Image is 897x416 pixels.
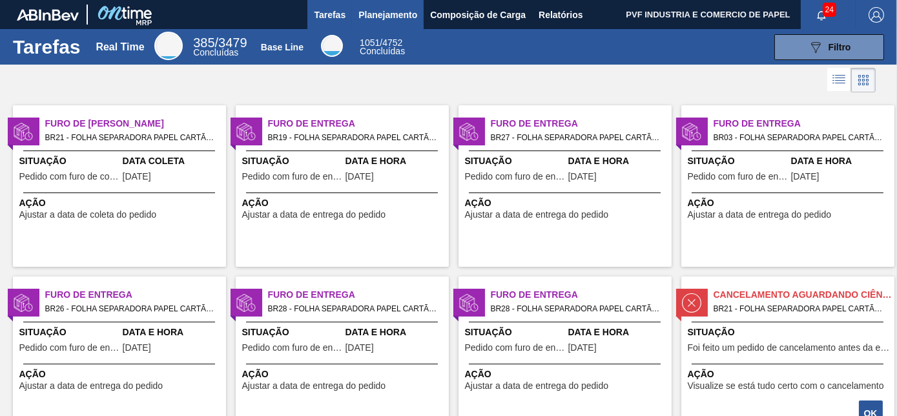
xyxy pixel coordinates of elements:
[823,3,836,17] span: 24
[465,196,668,210] span: Ação
[13,39,81,54] h1: Tarefas
[539,7,583,23] span: Relatórios
[193,37,247,57] div: Real Time
[465,326,565,339] span: Situação
[345,326,446,339] span: Data e Hora
[321,35,343,57] div: Base Line
[19,172,119,182] span: Pedido com furo de coleta
[360,39,405,56] div: Base Line
[682,293,701,313] img: status
[45,288,226,302] span: Furo de Entrega
[45,130,216,145] span: BR21 - FOLHA SEPARADORA PAPEL CARTÃO Pedido - 2006998
[345,154,446,168] span: Data e Hora
[360,37,402,48] span: / 4752
[19,196,223,210] span: Ação
[19,210,157,220] span: Ajustar a data de coleta do pedido
[17,9,79,21] img: TNhmsLtSVTkK8tSr43FrP2fwEKptu5GPRR3wAAAABJRU5ErkJggg==
[96,41,144,53] div: Real Time
[568,172,597,182] span: 01/09/2025,
[261,42,304,52] div: Base Line
[19,154,119,168] span: Situação
[568,343,597,353] span: 29/08/2025,
[242,196,446,210] span: Ação
[688,343,891,353] span: Foi feito um pedido de cancelamento antes da etapa de aguardando faturamento
[45,302,216,316] span: BR26 - FOLHA SEPARADORA PAPEL CARTÃO Pedido - 1996892
[682,122,701,141] img: status
[568,326,668,339] span: Data e Hora
[19,381,163,391] span: Ajustar a data de entrega do pedido
[193,47,238,57] span: Concluídas
[465,210,609,220] span: Ajustar a data de entrega do pedido
[714,302,884,316] span: BR21 - FOLHA SEPARADORA PAPEL CARTÃO Pedido - 1873698
[491,130,661,145] span: BR27 - FOLHA SEPARADORA PAPEL CARTÃO Pedido - 2004529
[14,122,33,141] img: status
[688,172,788,182] span: Pedido com furo de entrega
[568,154,668,168] span: Data e Hora
[242,381,386,391] span: Ajustar a data de entrega do pedido
[801,6,842,24] button: Notificações
[193,36,247,50] span: / 3479
[123,326,223,339] span: Data e Hora
[791,172,820,182] span: 05/09/2025,
[360,37,380,48] span: 1051
[714,117,894,130] span: Furo de Entrega
[242,172,342,182] span: Pedido com furo de entrega
[465,368,668,381] span: Ação
[459,293,479,313] img: status
[242,368,446,381] span: Ação
[774,34,884,60] button: Filtro
[345,343,374,353] span: 28/08/2025,
[193,36,214,50] span: 385
[345,172,374,182] span: 02/09/2025,
[314,7,345,23] span: Tarefas
[45,117,226,130] span: Furo de Coleta
[791,154,891,168] span: Data e Hora
[123,343,151,353] span: 01/09/2025,
[714,288,894,302] span: Cancelamento aguardando ciência
[19,368,223,381] span: Ação
[154,32,183,60] div: Real Time
[851,68,876,92] div: Visão em Cards
[123,172,151,182] span: 07/09/2025
[688,381,884,391] span: Visualize se está tudo certo com o cancelamento
[688,210,832,220] span: Ajustar a data de entrega do pedido
[827,68,851,92] div: Visão em Lista
[688,368,891,381] span: Ação
[123,154,223,168] span: Data Coleta
[14,293,33,313] img: status
[465,343,565,353] span: Pedido com furo de entrega
[242,326,342,339] span: Situação
[869,7,884,23] img: Logout
[714,130,884,145] span: BR03 - FOLHA SEPARADORA PAPEL CARTÃO Pedido - 2004532
[491,302,661,316] span: BR28 - FOLHA SEPARADORA PAPEL CARTÃO Pedido - 1990882
[465,154,565,168] span: Situação
[465,381,609,391] span: Ajustar a data de entrega do pedido
[268,130,438,145] span: BR19 - FOLHA SEPARADORA PAPEL CARTÃO Pedido - 2004527
[829,42,851,52] span: Filtro
[688,196,891,210] span: Ação
[360,46,405,56] span: Concluídas
[236,122,256,141] img: status
[430,7,526,23] span: Composição de Carga
[236,293,256,313] img: status
[268,302,438,316] span: BR28 - FOLHA SEPARADORA PAPEL CARTÃO Pedido - 1975298
[491,117,672,130] span: Furo de Entrega
[242,343,342,353] span: Pedido com furo de entrega
[242,154,342,168] span: Situação
[268,117,449,130] span: Furo de Entrega
[688,326,891,339] span: Situação
[491,288,672,302] span: Furo de Entrega
[19,326,119,339] span: Situação
[459,122,479,141] img: status
[268,288,449,302] span: Furo de Entrega
[688,154,788,168] span: Situação
[358,7,417,23] span: Planejamento
[19,343,119,353] span: Pedido com furo de entrega
[465,172,565,182] span: Pedido com furo de entrega
[242,210,386,220] span: Ajustar a data de entrega do pedido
